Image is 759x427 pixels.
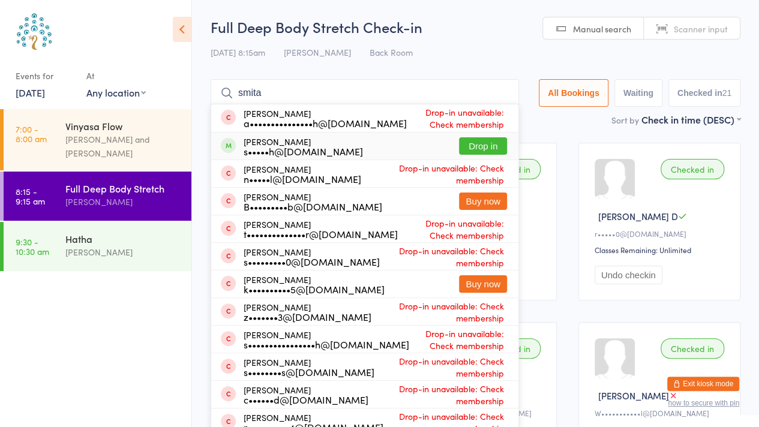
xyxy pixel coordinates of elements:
span: [DATE] 8:15am [211,46,265,58]
div: Checked in [661,338,724,359]
div: At [86,66,146,86]
button: Checked in21 [668,79,740,107]
div: [PERSON_NAME] [244,164,361,184]
time: 8:15 - 9:15 am [16,187,45,206]
div: n•••••l@[DOMAIN_NAME] [244,174,361,184]
span: Back Room [370,46,413,58]
button: Buy now [459,193,507,210]
button: Buy now [459,275,507,293]
div: Any location [86,86,146,99]
h2: Full Deep Body Stretch Check-in [211,17,740,37]
span: Manual search [573,23,631,35]
span: Drop-in unavailable: Check membership [407,103,507,133]
span: Drop-in unavailable: Check membership [374,352,507,382]
div: Full Deep Body Stretch [65,182,181,195]
span: [PERSON_NAME] D [598,210,678,222]
div: [PERSON_NAME] [244,275,385,294]
div: [PERSON_NAME] [244,385,368,404]
time: 7:00 - 8:00 am [16,124,47,143]
div: [PERSON_NAME] [65,245,181,259]
div: s••••••••s@[DOMAIN_NAME] [244,367,374,377]
span: Drop-in unavailable: Check membership [380,242,507,272]
div: t••••••••••••••r@[DOMAIN_NAME] [244,229,398,239]
div: 21 [722,88,731,98]
button: Drop in [459,137,507,155]
div: B•••••••••b@[DOMAIN_NAME] [244,202,382,211]
div: Check in time (DESC) [641,113,740,126]
span: Scanner input [674,23,728,35]
div: [PERSON_NAME] [244,109,407,128]
span: Drop-in unavailable: Check membership [371,297,507,327]
label: Sort by [611,114,639,126]
span: [PERSON_NAME] [284,46,351,58]
div: [PERSON_NAME] [244,330,409,349]
div: s•••••••••0@[DOMAIN_NAME] [244,257,380,266]
div: Classes Remaining: Unlimited [595,245,728,255]
button: Undo checkin [595,266,662,284]
button: Waiting [614,79,662,107]
div: Checked in [661,159,724,179]
a: 9:30 -10:30 amHatha[PERSON_NAME] [4,222,191,271]
a: [DATE] [16,86,45,99]
div: [PERSON_NAME] [244,247,380,266]
div: [PERSON_NAME] [244,192,382,211]
div: a•••••••••••••••h@[DOMAIN_NAME] [244,118,407,128]
span: Drop-in unavailable: Check membership [409,324,507,354]
div: z•••••••3@[DOMAIN_NAME] [244,312,371,321]
span: Drop-in unavailable: Check membership [361,159,507,189]
span: [PERSON_NAME] [598,389,669,402]
button: how to secure with pin [668,399,739,407]
div: W•••••••••••l@[DOMAIN_NAME] [595,408,728,418]
div: s••••••••••••••••h@[DOMAIN_NAME] [244,339,409,349]
a: 8:15 -9:15 amFull Deep Body Stretch[PERSON_NAME] [4,172,191,221]
span: Drop-in unavailable: Check membership [398,214,507,244]
button: All Bookings [539,79,608,107]
input: Search [211,79,519,107]
div: [PERSON_NAME] [244,302,371,321]
button: Exit kiosk mode [667,377,739,391]
div: Hatha [65,232,181,245]
div: Vinyasa Flow [65,119,181,133]
a: 7:00 -8:00 amVinyasa Flow[PERSON_NAME] and [PERSON_NAME] [4,109,191,170]
div: k••••••••••5@[DOMAIN_NAME] [244,284,385,294]
div: [PERSON_NAME] [65,195,181,209]
div: Events for [16,66,74,86]
div: c••••••d@[DOMAIN_NAME] [244,395,368,404]
span: Drop-in unavailable: Check membership [368,380,507,410]
div: [PERSON_NAME] [244,357,374,377]
img: Australian School of Meditation & Yoga [12,9,57,54]
div: [PERSON_NAME] [244,137,363,156]
time: 9:30 - 10:30 am [16,237,49,256]
div: r•••••0@[DOMAIN_NAME] [595,228,728,239]
div: s•••••h@[DOMAIN_NAME] [244,146,363,156]
div: [PERSON_NAME] and [PERSON_NAME] [65,133,181,160]
div: [PERSON_NAME] [244,219,398,239]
